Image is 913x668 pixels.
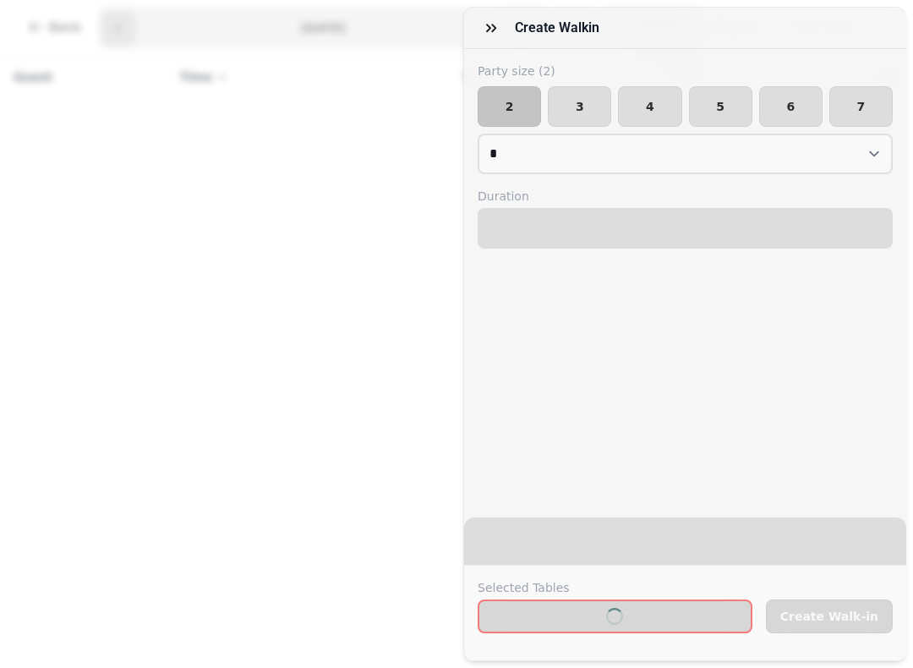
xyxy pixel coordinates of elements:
span: 3 [562,101,597,112]
button: 4 [618,86,681,127]
span: 4 [632,101,667,112]
h3: Create walkin [515,18,606,38]
span: Create Walk-in [780,611,878,622]
label: Duration [478,188,893,205]
button: Create Walk-in [766,600,893,633]
span: 2 [492,101,527,112]
button: 2 [478,86,541,127]
button: 7 [829,86,893,127]
span: 6 [774,101,808,112]
span: 7 [844,101,878,112]
button: 3 [548,86,611,127]
button: 6 [759,86,823,127]
span: 5 [703,101,738,112]
label: Selected Tables [478,579,752,596]
label: Party size ( 2 ) [478,63,893,79]
button: 5 [689,86,752,127]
